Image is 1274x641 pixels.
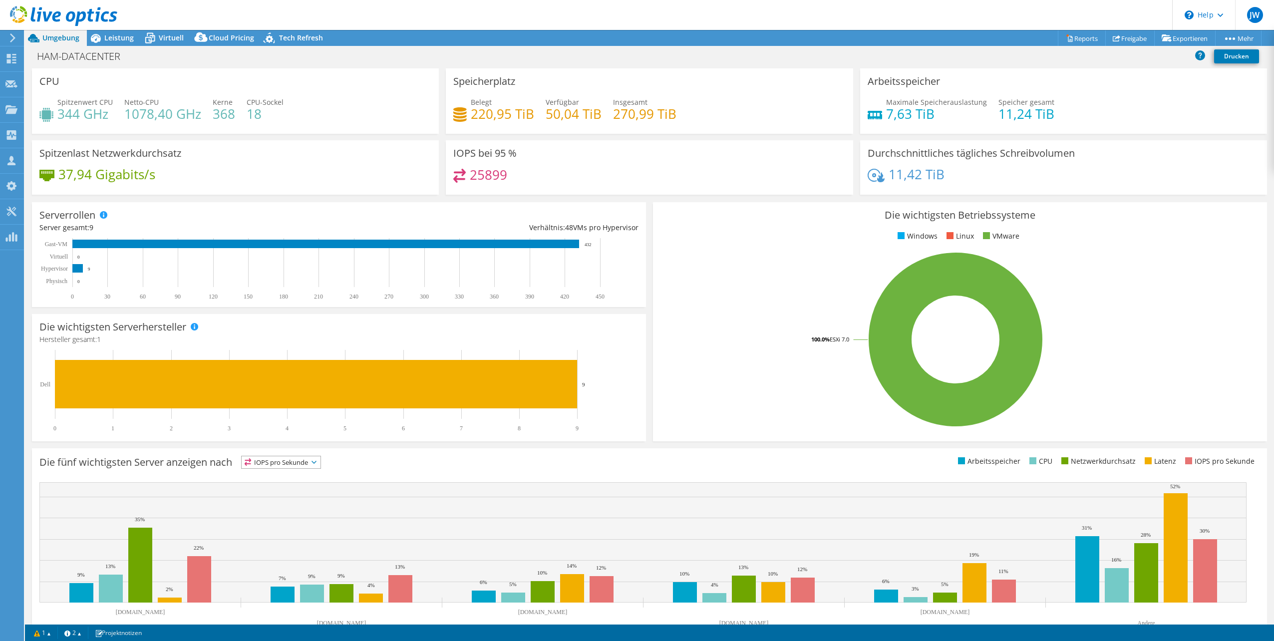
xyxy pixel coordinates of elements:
text: Andere [1137,620,1155,627]
text: 210 [314,293,323,300]
text: 9% [308,573,316,579]
text: [DOMAIN_NAME] [719,620,769,627]
span: Maximale Speicherauslastung [886,97,987,107]
text: 9% [337,573,345,579]
text: 360 [490,293,499,300]
h4: 1078,40 GHz [124,108,201,119]
h4: Hersteller gesamt: [39,334,638,345]
text: 420 [560,293,569,300]
text: 330 [455,293,464,300]
a: Drucken [1214,49,1259,63]
text: [DOMAIN_NAME] [518,609,568,616]
h4: 25899 [470,169,507,180]
a: Reports [1058,30,1106,46]
h3: Arbeitsspeicher [868,76,940,87]
h4: 344 GHz [57,108,113,119]
text: 16% [1111,557,1121,563]
text: 9% [77,572,85,578]
h4: 7,63 TiB [886,108,987,119]
a: Projektnotizen [88,627,149,639]
text: 432 [585,242,592,247]
h3: Die wichtigsten Betriebssysteme [660,210,1260,221]
text: 10% [679,571,689,577]
text: 7 [460,425,463,432]
text: Physisch [46,278,67,285]
li: Latenz [1142,456,1176,467]
text: 10% [537,570,547,576]
h3: Durchschnittliches tägliches Schreibvolumen [868,148,1075,159]
span: Belegt [471,97,492,107]
text: [DOMAIN_NAME] [921,609,970,616]
h4: 18 [247,108,284,119]
h4: 220,95 TiB [471,108,534,119]
text: [DOMAIN_NAME] [116,609,165,616]
li: Windows [895,231,938,242]
text: 6 [402,425,405,432]
text: 90 [175,293,181,300]
h3: IOPS bei 95 % [453,148,517,159]
text: Gast-VM [45,241,68,248]
text: 9 [576,425,579,432]
a: Mehr [1215,30,1262,46]
li: Netzwerkdurchsatz [1059,456,1136,467]
h4: 270,99 TiB [613,108,676,119]
h4: 11,24 TiB [998,108,1054,119]
text: 11% [998,568,1008,574]
h3: Serverrollen [39,210,95,221]
span: JW [1247,7,1263,23]
text: 30 [104,293,110,300]
text: 3% [912,586,919,592]
text: 2% [166,586,173,592]
text: 5 [343,425,346,432]
text: 35% [135,516,145,522]
span: 9 [89,223,93,232]
h4: 50,04 TiB [546,108,602,119]
text: 9 [88,267,90,272]
text: 4 [286,425,289,432]
text: 5% [509,581,517,587]
text: 10% [768,571,778,577]
text: 14% [567,563,577,569]
span: Virtuell [159,33,184,42]
text: [DOMAIN_NAME] [317,620,366,627]
svg: \n [1185,10,1194,19]
text: 2 [170,425,173,432]
text: 31% [1082,525,1092,531]
text: 9 [582,381,585,387]
text: 4% [711,582,718,588]
text: 0 [53,425,56,432]
span: 48 [565,223,573,232]
text: 12% [797,566,807,572]
li: VMware [980,231,1019,242]
span: CPU-Sockel [247,97,284,107]
text: 13% [105,563,115,569]
li: CPU [1027,456,1052,467]
span: 1 [97,334,101,344]
a: 2 [57,627,88,639]
div: Verhältnis: VMs pro Hypervisor [339,222,638,233]
text: 180 [279,293,288,300]
text: 5% [941,581,949,587]
span: Cloud Pricing [209,33,254,42]
text: Virtuell [49,253,68,260]
text: 0 [77,279,80,284]
text: 150 [244,293,253,300]
tspan: ESXi 7.0 [830,335,849,343]
text: 450 [596,293,605,300]
span: Verfügbar [546,97,579,107]
span: Kerne [213,97,233,107]
h4: 368 [213,108,235,119]
text: 6% [480,579,487,585]
span: Spitzenwert CPU [57,97,113,107]
a: 1 [27,627,58,639]
text: 19% [969,552,979,558]
span: Leistung [104,33,134,42]
li: IOPS pro Sekunde [1183,456,1255,467]
li: Arbeitsspeicher [955,456,1020,467]
h3: Die wichtigsten Serverhersteller [39,321,186,332]
text: 0 [71,293,74,300]
tspan: 100.0% [811,335,830,343]
text: 60 [140,293,146,300]
text: 7% [279,575,286,581]
span: Insgesamt [613,97,647,107]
